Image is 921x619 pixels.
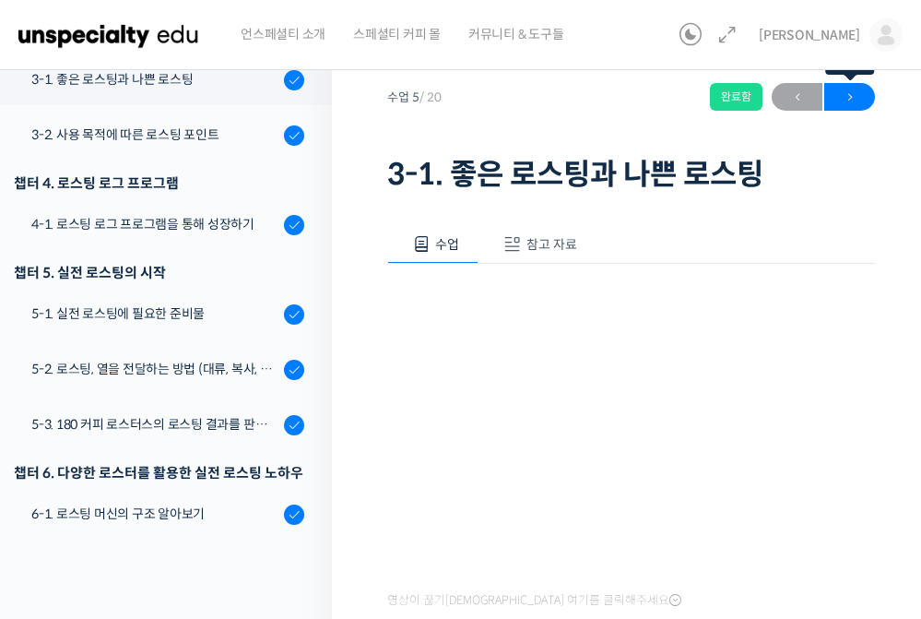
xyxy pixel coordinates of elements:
span: 설정 [285,494,307,508]
span: [PERSON_NAME] [759,27,860,43]
span: 홈 [58,494,69,508]
a: ←이전 [772,83,822,111]
div: 5-3. 180 커피 로스터스의 로스팅 결과를 판단하는 노하우 [31,414,278,434]
a: 다음→ [824,83,875,111]
div: 4-1. 로스팅 로그 프로그램을 통해 성장하기 [31,214,278,234]
span: 수업 [435,236,459,253]
a: 설정 [238,466,354,512]
span: 수업 5 [387,91,442,103]
h1: 3-1. 좋은 로스팅과 나쁜 로스팅 [387,157,875,192]
a: 홈 [6,466,122,512]
a: 대화 [122,466,238,512]
div: 챕터 5. 실전 로스팅의 시작 [14,260,304,285]
div: 3-2. 사용 목적에 따른 로스팅 포인트 [31,125,278,145]
span: 영상이 끊기[DEMOGRAPHIC_DATA] 여기를 클릭해주세요 [387,593,681,608]
div: 챕터 4. 로스팅 로그 프로그램 [14,171,304,196]
span: → [824,85,875,110]
div: 챕터 6. 다양한 로스터를 활용한 실전 로스팅 노하우 [14,460,304,485]
div: 3-1. 좋은 로스팅과 나쁜 로스팅 [31,69,278,89]
span: ← [772,85,822,110]
div: 6-1. 로스팅 머신의 구조 알아보기 [31,504,278,524]
div: 완료함 [710,83,762,111]
span: 대화 [169,494,191,509]
div: 5-2. 로스팅, 열을 전달하는 방법 (대류, 복사, 전도) [31,359,278,379]
div: 5-1. 실전 로스팅에 필요한 준비물 [31,304,278,324]
span: 참고 자료 [526,236,577,253]
span: / 20 [419,89,442,105]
